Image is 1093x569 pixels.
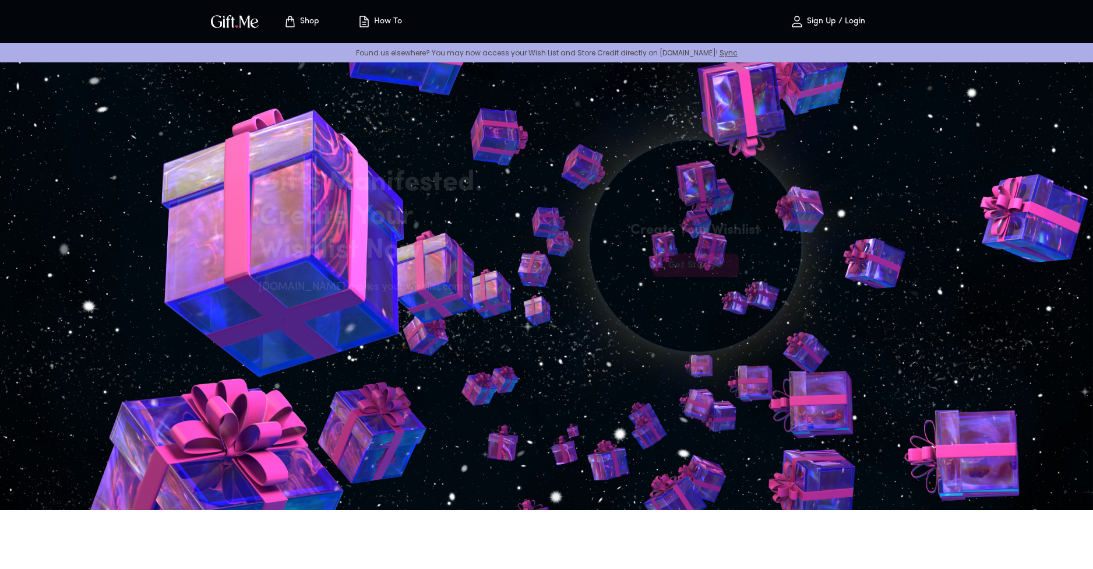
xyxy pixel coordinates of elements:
[630,221,760,240] h4: Create Your Wishlist
[209,13,261,30] img: GiftMe Logo
[652,254,738,277] button: Get Started
[297,17,319,27] p: Shop
[259,279,501,296] h6: [DOMAIN_NAME] makes your wishlist come true.
[804,17,865,27] p: Sign Up / Login
[433,10,957,508] img: hero_sun.png
[371,17,402,27] p: How To
[259,200,501,234] h2: Create Your
[269,3,333,40] button: Store page
[347,3,411,40] button: How To
[259,166,501,200] h2: Gifts Manifested.
[652,259,738,272] span: Get Started
[9,48,1084,58] p: Found us elsewhere? You may now access your Wish List and Store Credit directly on [DOMAIN_NAME]!
[769,3,886,40] button: Sign Up / Login
[720,48,738,58] a: Sync
[259,234,501,268] h2: Wishlist Now.
[207,15,262,29] button: GiftMe Logo
[357,15,371,29] img: how-to.svg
